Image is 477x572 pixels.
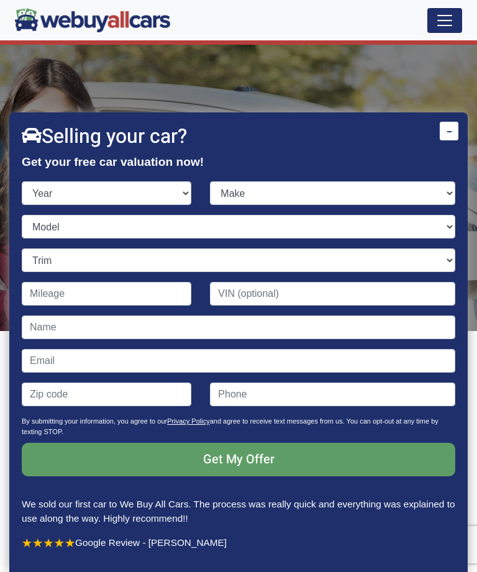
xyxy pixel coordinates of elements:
input: Mileage [22,282,191,306]
input: Phone [210,383,455,406]
strong: Get your free car valuation now! [22,155,204,168]
h2: Selling your car? [22,125,455,148]
input: Zip code [22,383,191,406]
input: VIN (optional) [210,282,455,306]
a: Privacy Policy [167,417,209,425]
input: Name [22,316,455,339]
img: We Buy All Cars in NJ logo [15,8,170,32]
p: Google Review - [PERSON_NAME] [22,535,455,550]
input: Get My Offer [22,443,455,476]
p: We sold our first car to We Buy All Cars. The process was really quick and everything was explain... [22,497,455,525]
input: Email [22,349,455,373]
button: Toggle navigation [427,8,462,33]
form: Contact form [22,181,455,497]
p: By submitting your information, you agree to our and agree to receive text messages from us. You ... [22,416,455,443]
